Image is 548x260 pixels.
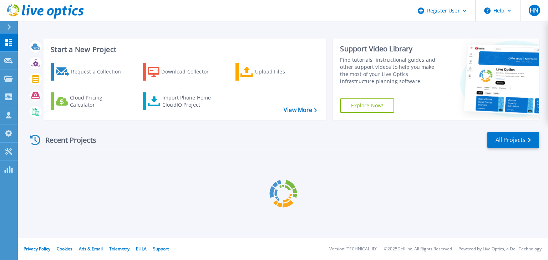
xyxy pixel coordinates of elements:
a: Ads & Email [79,246,103,252]
div: Recent Projects [27,131,106,149]
span: HN [530,7,538,13]
div: Request a Collection [71,65,128,79]
a: Support [153,246,169,252]
a: Telemetry [109,246,130,252]
a: Upload Files [235,63,315,81]
li: © 2025 Dell Inc. All Rights Reserved [384,247,452,251]
a: Download Collector [143,63,223,81]
a: Explore Now! [340,98,394,113]
a: Request a Collection [51,63,130,81]
a: Cloud Pricing Calculator [51,92,130,110]
div: Find tutorials, instructional guides and other support videos to help you make the most of your L... [340,56,443,85]
li: Powered by Live Optics, a Dell Technology [458,247,542,251]
div: Import Phone Home CloudIQ Project [162,94,218,108]
a: View More [284,107,317,113]
div: Support Video Library [340,44,443,53]
a: EULA [136,246,147,252]
a: Privacy Policy [24,246,50,252]
li: Version: [TECHNICAL_ID] [329,247,377,251]
div: Download Collector [161,65,218,79]
div: Upload Files [255,65,312,79]
a: All Projects [487,132,539,148]
h3: Start a New Project [51,46,317,53]
div: Cloud Pricing Calculator [70,94,127,108]
a: Cookies [57,246,72,252]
